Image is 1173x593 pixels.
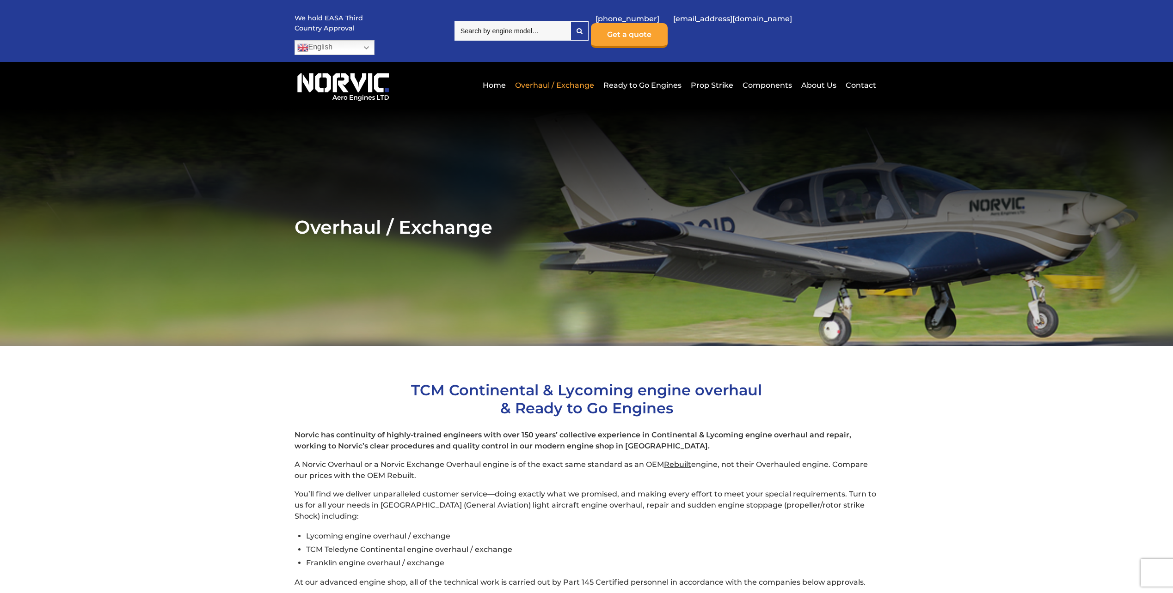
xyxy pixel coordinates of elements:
[664,460,691,469] span: Rebuilt
[297,42,308,53] img: en
[295,216,879,238] h2: Overhaul / Exchange
[591,7,664,30] a: [PHONE_NUMBER]
[295,69,392,102] img: Norvic Aero Engines logo
[799,74,839,97] a: About Us
[513,74,596,97] a: Overhaul / Exchange
[306,556,879,569] li: Franklin engine overhaul / exchange
[295,459,879,481] p: A Norvic Overhaul or a Norvic Exchange Overhaul engine is of the exact same standard as an OEM en...
[688,74,736,97] a: Prop Strike
[295,430,851,450] strong: Norvic has continuity of highly-trained engineers with over 150 years’ collective experience in C...
[591,23,668,48] a: Get a quote
[295,578,866,587] span: At our advanced engine shop, all of the technical work is carried out by Part 145 Certified perso...
[295,13,364,33] p: We hold EASA Third Country Approval
[669,7,797,30] a: [EMAIL_ADDRESS][DOMAIN_NAME]
[306,529,879,543] li: Lycoming engine overhaul / exchange
[411,381,762,417] span: TCM Continental & Lycoming engine overhaul & Ready to Go Engines
[295,489,879,522] p: You’ll find we deliver unparalleled customer service—doing exactly what we promised, and making e...
[843,74,876,97] a: Contact
[454,21,571,41] input: Search by engine model…
[601,74,684,97] a: Ready to Go Engines
[740,74,794,97] a: Components
[480,74,508,97] a: Home
[306,543,879,556] li: TCM Teledyne Continental engine overhaul / exchange
[295,40,375,55] a: English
